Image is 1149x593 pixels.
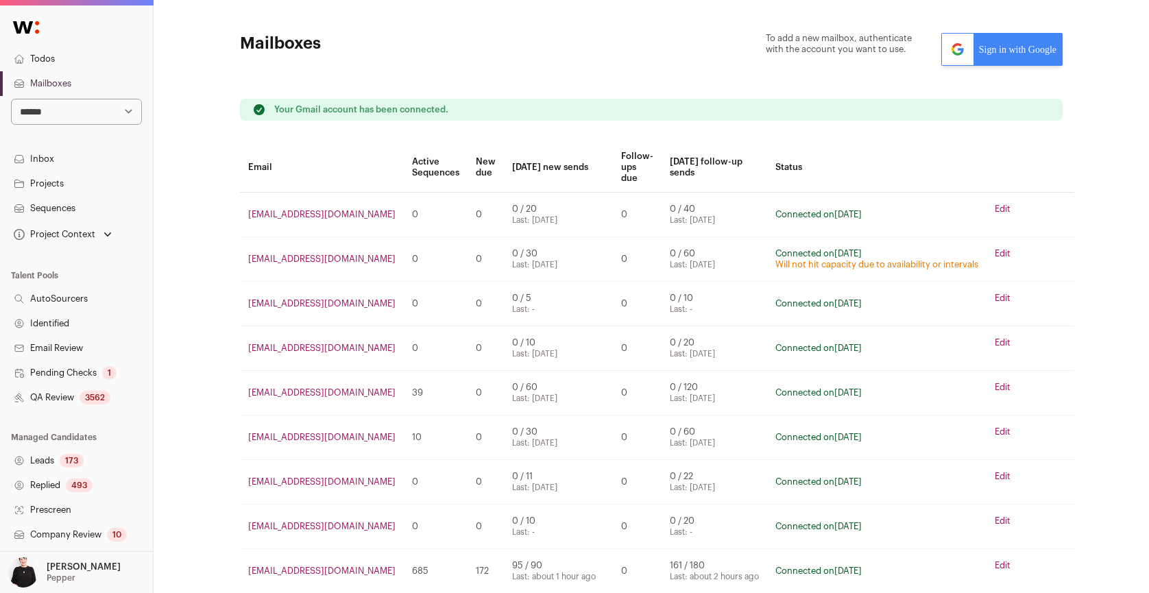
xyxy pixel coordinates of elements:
div: Last: [DATE] [512,259,605,270]
div: Connected on [775,476,978,487]
td: 0 / 60 [662,415,767,460]
a: Edit [995,426,1011,437]
time: [DATE] [834,298,862,309]
td: 0 [404,237,468,282]
td: 0 / 20 [662,505,767,549]
div: Connected on [775,343,978,354]
td: 0 [613,193,662,237]
div: Connected on [775,521,978,532]
time: [DATE] [834,248,862,259]
td: 0 [468,415,504,460]
div: Last: [DATE] [512,482,605,493]
a: Edit [995,293,1011,304]
a: [EMAIL_ADDRESS][DOMAIN_NAME] [248,522,396,531]
td: 0 / 10 [504,505,613,549]
td: 0 [468,505,504,549]
a: Edit [995,337,1011,348]
a: Edit [995,560,1011,571]
div: Connected on [775,432,978,443]
td: 0 / 10 [662,282,767,326]
h1: Mailboxes [240,33,514,55]
div: Last: - [670,527,759,537]
td: 0 [613,371,662,415]
a: [EMAIL_ADDRESS][DOMAIN_NAME] [248,254,396,263]
time: [DATE] [834,521,862,532]
div: Last: about 1 hour ago [512,571,605,582]
td: 0 [404,193,468,237]
p: Your Gmail account has been connected. [274,104,448,115]
div: Last: [DATE] [512,437,605,448]
div: Last: [DATE] [670,482,759,493]
a: Sign in with Google [941,33,1063,66]
a: [EMAIL_ADDRESS][DOMAIN_NAME] [248,299,396,308]
img: 9240684-medium_jpg [8,557,38,588]
div: Last: - [512,304,605,315]
td: 0 / 20 [662,326,767,371]
time: [DATE] [834,432,862,443]
div: 173 [60,454,84,468]
td: 0 / 60 [504,371,613,415]
td: 10 [404,415,468,460]
div: Last: [DATE] [670,215,759,226]
div: Last: [DATE] [512,215,605,226]
div: Last: [DATE] [670,259,759,270]
td: 0 [468,371,504,415]
a: [EMAIL_ADDRESS][DOMAIN_NAME] [248,433,396,441]
time: [DATE] [834,343,862,354]
div: Connected on [775,566,978,577]
div: Last: [DATE] [512,348,605,359]
td: 0 [613,282,662,326]
th: [DATE] new sends [504,143,613,193]
div: Connected on [775,298,978,309]
div: 10 [107,528,127,542]
td: 0 / 30 [504,237,613,282]
td: 0 / 40 [662,193,767,237]
div: Last: [DATE] [512,393,605,404]
div: Connected on [775,248,978,259]
a: Edit [995,516,1011,527]
a: [EMAIL_ADDRESS][DOMAIN_NAME] [248,210,396,219]
th: Active Sequences [404,143,468,193]
div: Last: [DATE] [670,393,759,404]
a: Edit [995,204,1011,215]
a: Edit [995,471,1011,482]
time: [DATE] [834,566,862,577]
a: [EMAIL_ADDRESS][DOMAIN_NAME] [248,388,396,397]
td: 0 [613,326,662,371]
th: Email [240,143,404,193]
a: [EMAIL_ADDRESS][DOMAIN_NAME] [248,566,396,575]
td: 0 [468,193,504,237]
td: 0 / 20 [504,193,613,237]
img: Wellfound [5,14,47,41]
div: Project Context [11,229,95,240]
button: Open dropdown [11,225,114,244]
div: Connected on [775,387,978,398]
td: 0 / 22 [662,460,767,505]
th: New due [468,143,504,193]
td: 0 [468,282,504,326]
a: [EMAIL_ADDRESS][DOMAIN_NAME] [248,477,396,486]
th: Status [767,143,987,193]
time: [DATE] [834,387,862,398]
div: Last: [DATE] [670,437,759,448]
td: 0 [404,460,468,505]
div: Will not hit capacity due to availability or intervals [775,259,978,270]
td: 0 [404,282,468,326]
td: 39 [404,371,468,415]
th: [DATE] follow-up sends [662,143,767,193]
span: To add a new mailbox, authenticate with the account you want to use. [766,33,930,55]
div: 3562 [80,391,110,404]
td: 0 / 5 [504,282,613,326]
th: Follow-ups due [613,143,662,193]
td: 0 / 10 [504,326,613,371]
p: [PERSON_NAME] [47,561,121,572]
td: 0 [613,237,662,282]
a: [EMAIL_ADDRESS][DOMAIN_NAME] [248,343,396,352]
td: 0 / 120 [662,371,767,415]
div: Last: - [512,527,605,537]
td: 0 [468,460,504,505]
td: 0 [468,326,504,371]
p: Pepper [47,572,75,583]
td: 0 [404,326,468,371]
div: Last: - [670,304,759,315]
